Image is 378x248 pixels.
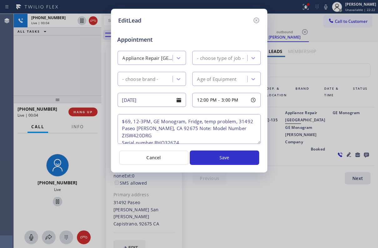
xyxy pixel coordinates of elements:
span: - [218,97,220,103]
div: Appliance Repair [GEOGRAPHIC_DATA] [123,55,173,62]
textarea: $69, 12-3PM, GE Monogram, Fridge, temp problem, 31492 Paseo [PERSON_NAME], CA 92675 Note: Model N... [118,114,261,144]
input: - choose date - [118,93,186,107]
div: - choose type of job - [197,55,244,62]
span: 3:00 PM [221,97,238,103]
button: Cancel [119,150,189,165]
div: - choose brand - [123,76,159,83]
span: 12:00 PM [197,97,217,103]
h5: EditLead [118,16,142,25]
span: Appointment [118,35,164,44]
button: Save [190,150,259,165]
div: Age of Equipment [197,76,237,83]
